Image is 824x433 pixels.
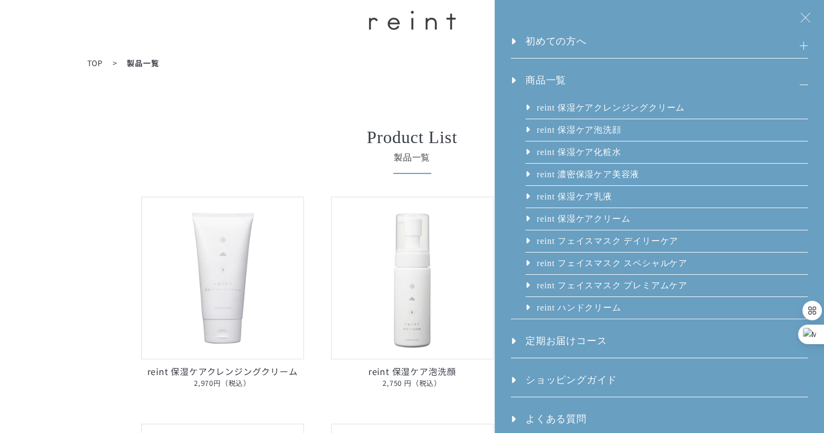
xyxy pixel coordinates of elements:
[141,197,304,389] a: reint 保湿ケアクレンジングクリーム reint 保湿ケアクレンジングクリーム2,970円（税込）
[536,119,621,141] a: reint 保湿ケア泡洗顔
[536,275,687,296] a: reint フェイスマスク プレミアムケア
[511,373,617,397] a: ショッピングガイド
[87,57,103,68] a: TOP
[536,208,630,230] a: reint 保湿ケアクリーム
[536,230,678,252] a: reint フェイスマスク デイリーケア
[331,365,494,389] p: reint 保湿ケア泡洗顔
[536,253,687,274] a: reint フェイスマスク スペシャルケア
[141,365,304,389] p: reint 保湿ケアクレンジングクリーム
[536,141,621,163] a: reint 保湿ケア化粧水
[331,197,494,389] a: reint 保湿ケア泡洗顔 reint 保湿ケア泡洗顔2,750 円（税込）
[369,11,456,30] img: ロゴ
[168,128,656,146] h2: Product List
[536,164,639,185] a: reint 濃密保湿ケア美容液
[511,73,566,97] a: 商品一覧
[141,197,304,359] img: reint 保湿ケアクレンジングクリーム
[536,297,621,319] a: reint ハンドクリーム
[511,334,607,358] a: 定期お届けコース
[168,151,656,164] span: 製品一覧
[331,378,494,389] span: 2,750 円（税込）
[511,34,587,58] a: 初めての方へ
[536,186,612,208] a: reint 保湿ケア乳液
[141,378,304,389] span: 2,970円（税込）
[536,97,685,119] a: reint 保湿ケアクレンジングクリーム
[331,197,494,359] img: reint 保湿ケア泡洗顔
